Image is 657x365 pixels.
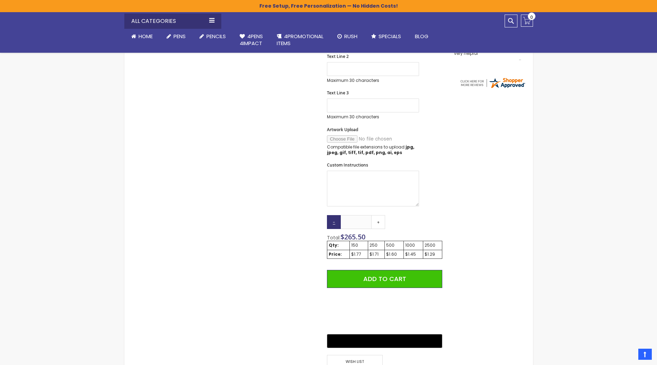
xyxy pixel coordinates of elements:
[521,15,533,27] a: 0
[240,33,263,47] span: 4Pens 4impact
[386,252,402,257] div: $1.60
[139,33,153,40] span: Home
[327,334,442,348] button: Buy with GPay
[340,232,365,241] span: $
[370,252,383,257] div: $1.71
[327,215,341,229] a: -
[277,33,323,47] span: 4PROMOTIONAL ITEMS
[454,46,521,61] div: Customer service is great and very helpful
[327,162,368,168] span: Custom Instructions
[379,33,401,40] span: Specials
[405,252,421,257] div: $1.45
[408,29,435,44] a: Blog
[459,85,526,91] a: 4pens.com certificate URL
[327,270,442,288] button: Add to Cart
[351,252,366,257] div: $1.77
[327,114,419,120] p: Maximum 30 characters
[174,33,186,40] span: Pens
[193,29,233,44] a: Pencils
[459,77,526,89] img: 4pens.com widget logo
[124,14,221,29] div: All Categories
[327,127,358,133] span: Artwork Upload
[327,144,419,155] p: Compatible file extensions to upload:
[327,90,349,96] span: Text Line 3
[370,243,383,248] div: 250
[344,232,365,241] span: 265.50
[364,29,408,44] a: Specials
[344,33,357,40] span: Rush
[371,215,385,229] a: +
[351,243,366,248] div: 150
[206,33,226,40] span: Pencils
[330,29,364,44] a: Rush
[327,293,442,329] iframe: PayPal
[425,252,441,257] div: $1.29
[329,242,339,248] strong: Qty:
[363,274,406,283] span: Add to Cart
[386,243,402,248] div: 500
[415,33,428,40] span: Blog
[327,53,349,59] span: Text Line 2
[327,234,340,241] span: Total:
[327,78,419,83] p: Maximum 30 characters
[600,346,657,365] iframe: Google Customer Reviews
[124,29,160,44] a: Home
[160,29,193,44] a: Pens
[425,243,441,248] div: 2500
[329,251,342,257] strong: Price:
[327,144,414,155] strong: jpg, jpeg, gif, tiff, tif, pdf, png, ai, eps
[233,29,270,51] a: 4Pens4impact
[530,14,533,20] span: 0
[405,243,421,248] div: 1000
[270,29,330,51] a: 4PROMOTIONALITEMS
